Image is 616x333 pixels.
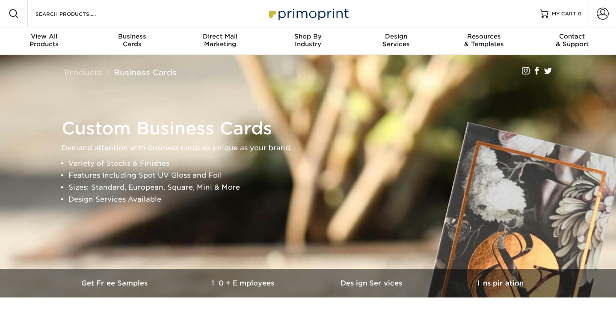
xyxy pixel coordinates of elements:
[114,68,177,77] a: Business Cards
[176,33,264,48] div: Marketing
[176,27,264,55] a: Direct MailMarketing
[35,9,118,19] input: SEARCH PRODUCTS.....
[51,269,180,297] a: Get Free Samples
[552,10,576,18] span: MY CART
[62,142,562,154] p: Demand attention with business cards as unique as your brand.
[264,27,352,55] a: Shop ByIndustry
[528,27,616,55] a: Contact& Support
[88,33,176,48] div: Cards
[352,27,440,55] a: DesignServices
[528,33,616,40] span: Contact
[68,158,562,169] li: Variety of Stocks & Finishes
[68,193,562,205] li: Design Services Available
[436,279,565,287] h3: Inspiration
[64,68,102,77] a: Products
[180,279,308,287] h3: 10+ Employees
[265,4,351,23] img: Primoprint
[308,279,436,287] h3: Design Services
[180,269,308,297] a: 10+ Employees
[62,118,562,139] h1: Custom Business Cards
[308,269,436,297] a: Design Services
[68,169,562,181] li: Features Including Spot UV Gloss and Foil
[176,33,264,40] span: Direct Mail
[352,33,440,40] span: Design
[436,269,565,297] a: Inspiration
[88,33,176,40] span: Business
[51,279,180,287] h3: Get Free Samples
[352,33,440,48] div: Services
[440,33,528,40] span: Resources
[88,27,176,55] a: BusinessCards
[68,181,562,193] li: Sizes: Standard, European, Square, Mini & More
[264,33,352,48] div: Industry
[440,33,528,48] div: & Templates
[264,33,352,40] span: Shop By
[528,33,616,48] div: & Support
[440,27,528,55] a: Resources& Templates
[578,11,582,17] span: 0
